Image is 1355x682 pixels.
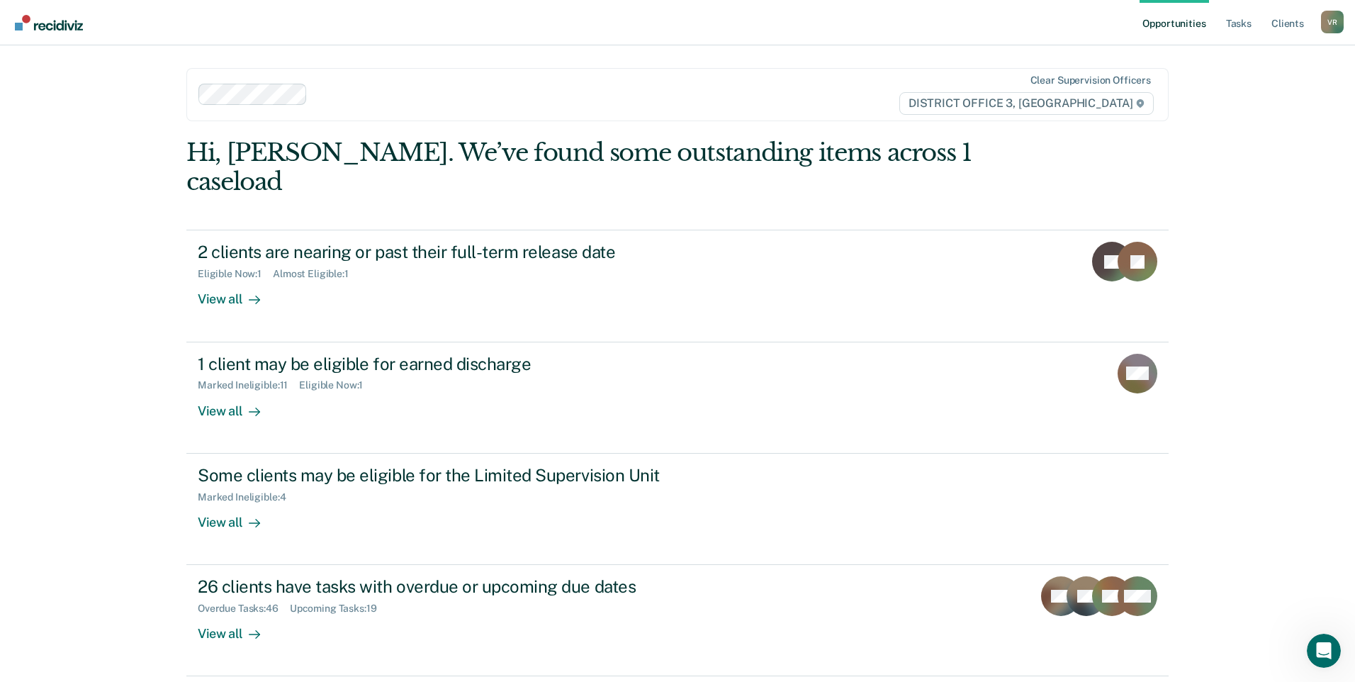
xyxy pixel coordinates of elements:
div: View all [198,391,277,419]
div: Almost Eligible : 1 [273,268,360,280]
div: Clear supervision officers [1030,74,1151,86]
div: Marked Ineligible : 4 [198,491,297,503]
a: 2 clients are nearing or past their full-term release dateEligible Now:1Almost Eligible:1View all [186,230,1169,342]
div: 2 clients are nearing or past their full-term release date [198,242,695,262]
div: Some clients may be eligible for the Limited Supervision Unit [198,465,695,486]
div: View all [198,280,277,308]
div: 1 client may be eligible for earned discharge [198,354,695,374]
div: Hi, [PERSON_NAME]. We’ve found some outstanding items across 1 caseload [186,138,972,196]
button: Profile dropdown button [1321,11,1344,33]
div: 26 clients have tasks with overdue or upcoming due dates [198,576,695,597]
iframe: Intercom live chat [1307,634,1341,668]
div: View all [198,615,277,642]
div: Overdue Tasks : 46 [198,603,290,615]
div: Eligible Now : 1 [299,379,374,391]
div: Upcoming Tasks : 19 [290,603,388,615]
a: Some clients may be eligible for the Limited Supervision UnitMarked Ineligible:4View all [186,454,1169,565]
div: View all [198,503,277,530]
div: Eligible Now : 1 [198,268,273,280]
span: DISTRICT OFFICE 3, [GEOGRAPHIC_DATA] [899,92,1154,115]
div: Marked Ineligible : 11 [198,379,299,391]
a: 1 client may be eligible for earned dischargeMarked Ineligible:11Eligible Now:1View all [186,342,1169,454]
div: V R [1321,11,1344,33]
img: Recidiviz [15,15,83,30]
a: 26 clients have tasks with overdue or upcoming due datesOverdue Tasks:46Upcoming Tasks:19View all [186,565,1169,676]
